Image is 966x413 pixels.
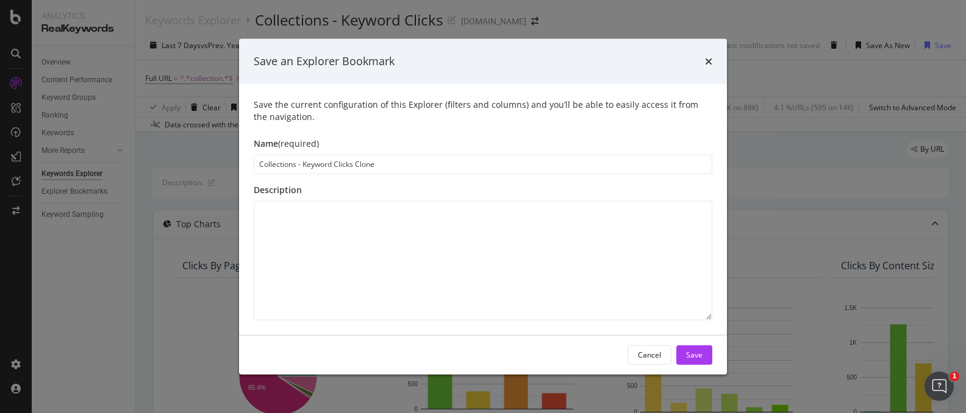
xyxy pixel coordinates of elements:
button: Cancel [628,345,671,364]
input: Enter a name [254,154,712,174]
div: Save an Explorer Bookmark [254,54,395,69]
span: (required) [278,137,319,149]
div: Save [686,350,703,360]
button: Save [676,345,712,364]
iframe: Intercom live chat [925,372,954,401]
div: Description [254,183,712,196]
div: Save the current configuration of this Explorer (filters and columns) and you’ll be able to easil... [254,98,712,122]
span: 1 [950,372,959,381]
div: modal [239,39,727,375]
div: times [705,54,712,69]
div: Cancel [638,350,661,360]
span: Name [254,137,278,149]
